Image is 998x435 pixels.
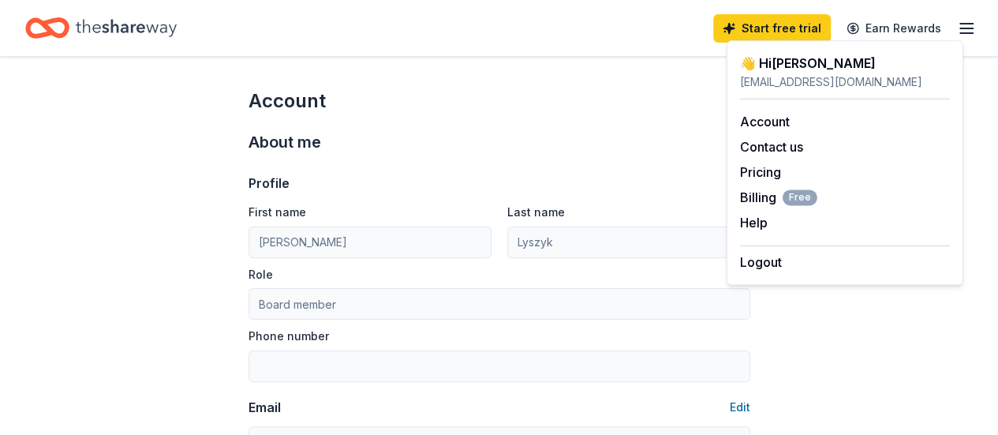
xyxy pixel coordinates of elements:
button: Logout [740,253,782,272]
label: Phone number [249,328,329,344]
div: 👋 Hi [PERSON_NAME] [740,54,950,73]
div: Email [249,398,281,417]
div: Profile [249,174,290,193]
button: Help [740,213,768,232]
button: BillingFree [740,188,817,207]
div: Account [249,88,750,114]
button: Contact us [740,137,803,156]
label: Role [249,267,273,283]
span: Free [783,189,817,205]
label: First name [249,204,306,220]
label: Last name [507,204,565,220]
a: Pricing [740,164,781,180]
div: About me [249,129,750,155]
div: [EMAIL_ADDRESS][DOMAIN_NAME] [740,73,950,92]
a: Start free trial [713,14,831,43]
button: Edit [730,398,750,417]
span: Billing [740,188,817,207]
a: Account [740,114,790,129]
a: Home [25,9,177,47]
a: Earn Rewards [837,14,951,43]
